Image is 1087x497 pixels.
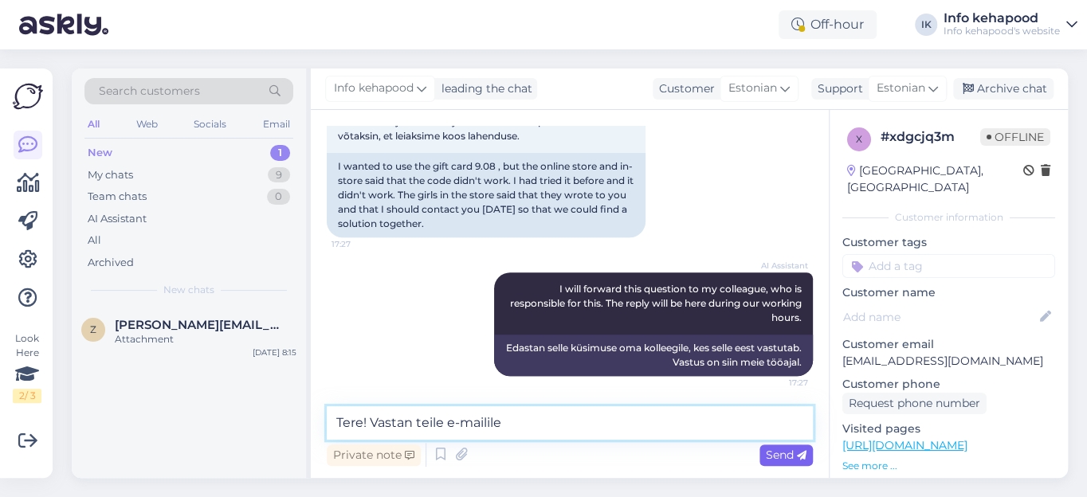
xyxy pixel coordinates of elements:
div: AI Assistant [88,211,147,227]
div: [DATE] 8:15 [253,346,296,358]
div: 1 [270,145,290,161]
span: Estonian [728,80,777,97]
div: Look Here [13,331,41,403]
div: # xdgcjq3m [881,127,980,147]
div: [GEOGRAPHIC_DATA], [GEOGRAPHIC_DATA] [847,162,1023,196]
div: Archive chat [953,78,1054,100]
div: All [88,233,101,248]
div: Off-hour [779,10,877,39]
span: Info kehapood [334,80,414,97]
span: I will forward this question to my colleague, who is responsible for this. The reply will be here... [510,283,804,323]
span: 17:27 [332,238,391,250]
div: Attachment [115,332,296,346]
span: z [90,323,96,335]
span: Offline [980,128,1050,146]
div: Private note [327,444,421,466]
div: Info kehapood [944,12,1060,25]
span: AI Assistant [748,260,808,272]
span: 17:27 [748,377,808,389]
div: 2 / 3 [13,389,41,403]
span: x [856,133,862,145]
div: Edastan selle küsimuse oma kolleegile, kes selle eest vastutab. Vastus on siin meie tööajal. [494,335,813,376]
p: [EMAIL_ADDRESS][DOMAIN_NAME] [842,353,1055,370]
div: All [84,114,103,135]
div: 0 [267,189,290,205]
span: New chats [163,283,214,297]
p: Customer email [842,336,1055,353]
a: Info kehapoodInfo kehapood's website [944,12,1077,37]
p: Customer phone [842,376,1055,393]
span: Send [766,448,806,462]
div: New [88,145,112,161]
p: Customer tags [842,234,1055,251]
div: Archived [88,255,134,271]
div: My chats [88,167,133,183]
p: Customer name [842,284,1055,301]
div: Customer [653,80,715,97]
div: IK [915,14,937,36]
input: Add name [843,308,1037,326]
div: Customer information [842,210,1055,225]
div: 9 [268,167,290,183]
a: [URL][DOMAIN_NAME] [842,438,967,452]
p: Visited pages [842,421,1055,437]
div: Request phone number [842,393,987,414]
div: Web [133,114,161,135]
p: See more ... [842,459,1055,473]
div: Team chats [88,189,147,205]
input: Add a tag [842,254,1055,278]
div: Email [260,114,293,135]
div: Support [811,80,863,97]
div: I wanted to use the gift card 9.08 , but the online store and in-store said that the code didn't ... [327,153,646,237]
img: Askly Logo [13,81,43,112]
div: leading the chat [435,80,532,97]
div: Info kehapood's website [944,25,1060,37]
span: Search customers [99,83,200,100]
span: zhanna@avaster.ee [115,318,281,332]
div: Socials [190,114,230,135]
span: Estonian [877,80,925,97]
textarea: Tere! Vastan teile e-mailile [327,406,813,440]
